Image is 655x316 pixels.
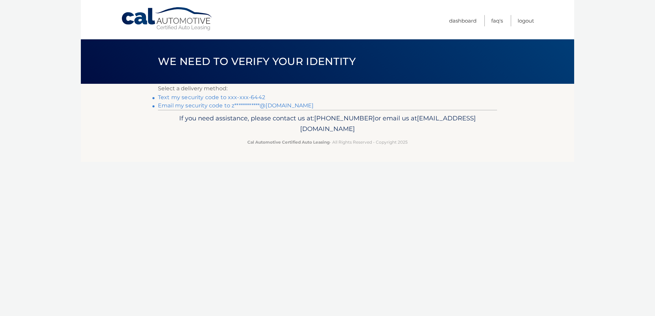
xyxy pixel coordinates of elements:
a: Cal Automotive [121,7,213,31]
a: FAQ's [491,15,503,26]
span: [PHONE_NUMBER] [314,114,375,122]
a: Text my security code to xxx-xxx-6442 [158,94,265,101]
a: Logout [518,15,534,26]
p: Select a delivery method: [158,84,497,93]
p: - All Rights Reserved - Copyright 2025 [162,139,493,146]
strong: Cal Automotive Certified Auto Leasing [247,140,330,145]
span: We need to verify your identity [158,55,356,68]
p: If you need assistance, please contact us at: or email us at [162,113,493,135]
a: Dashboard [449,15,477,26]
